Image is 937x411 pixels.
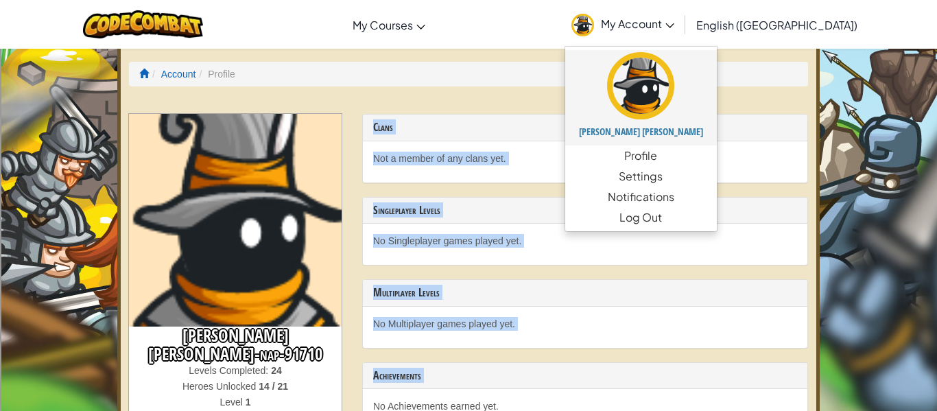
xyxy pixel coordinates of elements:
[565,50,717,145] a: [PERSON_NAME] [PERSON_NAME]
[565,145,717,166] a: Profile
[565,3,681,46] a: My Account
[5,5,932,18] div: Sort A > Z
[5,92,932,104] div: Move To ...
[696,18,857,32] span: English ([GEOGRAPHIC_DATA])
[571,14,594,36] img: avatar
[565,166,717,187] a: Settings
[607,52,674,119] img: avatar
[565,187,717,207] a: Notifications
[689,6,864,43] a: English ([GEOGRAPHIC_DATA])
[5,55,932,67] div: Options
[579,126,703,137] h5: [PERSON_NAME] [PERSON_NAME]
[5,67,932,80] div: Sign out
[5,43,932,55] div: Delete
[353,18,413,32] span: My Courses
[83,10,203,38] img: CodeCombat logo
[5,18,932,30] div: Sort New > Old
[608,189,674,205] span: Notifications
[601,16,674,31] span: My Account
[346,6,432,43] a: My Courses
[5,80,932,92] div: Rename
[5,30,932,43] div: Move To ...
[565,207,717,228] a: Log Out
